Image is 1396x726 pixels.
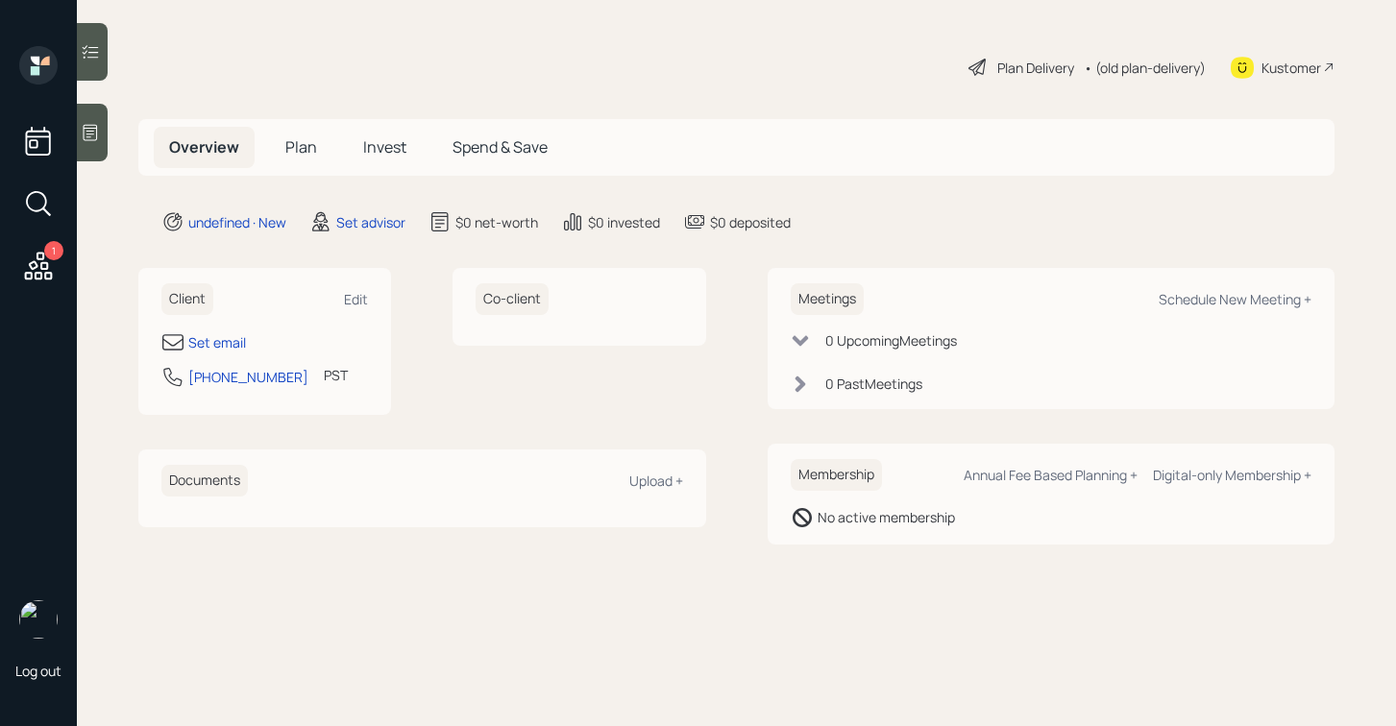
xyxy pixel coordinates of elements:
div: $0 invested [588,212,660,232]
div: Set advisor [336,212,405,232]
div: Upload + [629,472,683,490]
div: Log out [15,662,61,680]
img: robby-grisanti-headshot.png [19,600,58,639]
h6: Co-client [476,283,549,315]
h6: Documents [161,465,248,496]
div: • (old plan-delivery) [1084,58,1206,78]
span: Plan [285,136,317,157]
div: Set email [188,332,246,352]
span: Spend & Save [453,136,548,157]
div: Kustomer [1261,58,1321,78]
h6: Membership [791,459,882,491]
div: $0 net-worth [455,212,538,232]
div: Plan Delivery [997,58,1074,78]
div: 1 [44,241,63,260]
div: Schedule New Meeting + [1159,290,1311,308]
div: undefined · New [188,212,286,232]
span: Overview [169,136,239,157]
h6: Meetings [791,283,864,315]
div: PST [324,365,348,385]
span: Invest [363,136,406,157]
div: [PHONE_NUMBER] [188,367,308,387]
div: Annual Fee Based Planning + [964,466,1138,484]
h6: Client [161,283,213,315]
div: 0 Upcoming Meeting s [825,330,957,351]
div: 0 Past Meeting s [825,374,922,394]
div: No active membership [818,507,955,527]
div: $0 deposited [710,212,791,232]
div: Digital-only Membership + [1153,466,1311,484]
div: Edit [344,290,368,308]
